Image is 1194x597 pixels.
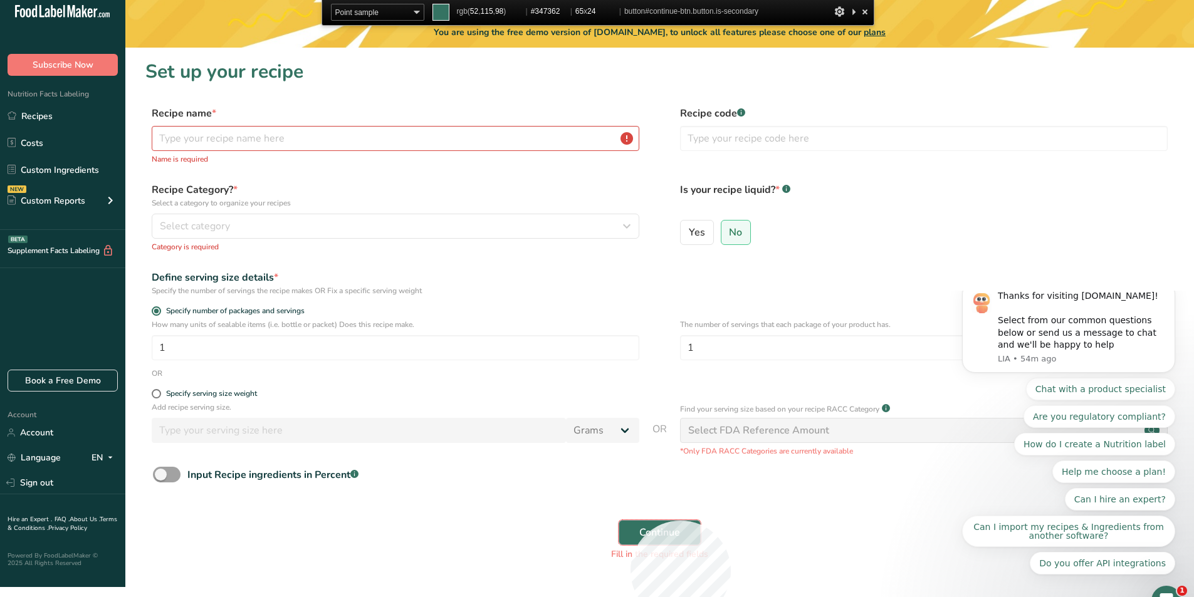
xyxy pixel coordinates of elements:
span: plans [864,26,886,38]
span: You are using the free demo version of [DOMAIN_NAME], to unlock all features please choose one of... [434,26,886,39]
div: BETA [8,236,28,243]
p: Find your serving size based on your recipe RACC Category [680,403,879,415]
button: Continue [619,520,701,545]
input: Type your serving size here [152,418,566,443]
span: rgb( , , ) [457,4,523,19]
span: Yes [689,226,705,239]
span: #347362 [531,4,567,19]
a: Hire an Expert . [8,515,52,524]
label: Recipe name [152,106,639,121]
span: | [619,7,621,16]
span: 65 [575,7,584,16]
input: Type your recipe code here [680,126,1168,151]
h1: Set up your recipe [145,58,1174,86]
div: EN [92,450,118,465]
div: Specify serving size weight [166,389,257,398]
p: The number of servings that each package of your product has. [680,319,1168,330]
p: Select a category to organize your recipes [152,197,639,209]
span: Subscribe Now [33,58,93,71]
span: button [624,4,758,19]
div: Define serving size details [152,270,639,285]
span: #continue-btn.button.is-secondary [645,7,758,16]
button: Subscribe Now [8,54,118,76]
div: Quick reply options [19,87,232,284]
p: Message from LIA, sent 54m ago [55,63,223,74]
p: How many units of sealable items (i.e. bottle or packet) Does this recipe make. [152,319,639,330]
div: Options [834,4,846,19]
button: Select category [152,214,639,239]
span: x [575,4,616,19]
p: Add recipe serving size. [152,402,639,413]
span: | [570,7,572,16]
button: Quick reply: Do you offer API integrations [86,261,232,284]
span: 98 [495,7,503,16]
button: Quick reply: Chat with a product specialist [83,87,232,110]
span: Continue [639,525,680,540]
div: Close and Stop Picking [859,4,871,19]
a: Terms & Conditions . [8,515,117,532]
span: 115 [481,7,493,16]
span: | [526,7,528,16]
iframe: Intercom notifications message [943,291,1194,594]
div: OR [152,368,162,379]
span: OR [652,422,667,457]
button: Quick reply: Help me choose a plan! [109,170,232,192]
input: Type your recipe name here [152,126,639,151]
div: Fill in the required fields [153,548,1166,561]
button: Quick reply: How do I create a Nutrition label [71,142,232,165]
a: About Us . [70,515,100,524]
div: Select FDA Reference Amount [688,423,829,438]
span: Select category [160,219,230,234]
span: No [729,226,742,239]
label: Recipe Category? [152,182,639,209]
span: 52 [470,7,478,16]
button: Quick reply: Can I import my recipes & Ingredients from another software? [19,225,232,256]
span: Specify number of packages and servings [161,306,305,316]
a: FAQ . [55,515,70,524]
a: Book a Free Demo [8,370,118,392]
div: Collapse This Panel [849,4,859,19]
a: Privacy Policy [48,524,87,532]
span: 24 [587,7,595,16]
p: *Only FDA RACC Categories are currently available [680,445,1168,457]
div: Input Recipe ingredients in Percent [187,467,359,482]
a: Language [8,447,61,469]
label: Recipe code [680,106,1168,121]
p: Category is required [152,241,639,252]
button: Quick reply: Are you regulatory compliant? [80,115,232,137]
button: Quick reply: Can I hire an expert? [122,197,232,220]
img: Profile image for LIA [28,3,48,23]
p: Name is required [152,153,639,165]
div: Powered By FoodLabelMaker © 2025 All Rights Reserved [8,552,118,567]
div: NEW [8,185,26,193]
label: Is your recipe liquid? [680,182,1168,215]
div: Specify the number of servings the recipe makes OR Fix a specific serving weight [152,285,639,296]
div: Custom Reports [8,194,85,207]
